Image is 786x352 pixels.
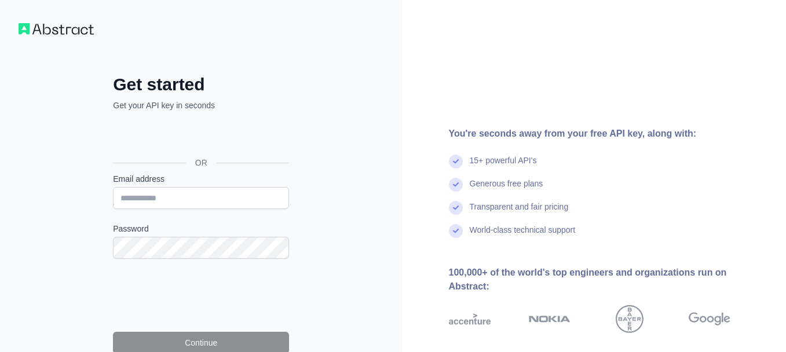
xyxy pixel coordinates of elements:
img: check mark [449,155,463,168]
p: Get your API key in seconds [113,100,289,111]
div: Generous free plans [470,178,543,201]
div: World-class technical support [470,224,576,247]
div: Transparent and fair pricing [470,201,569,224]
div: 100,000+ of the world's top engineers and organizations run on Abstract: [449,266,768,294]
img: nokia [529,305,571,333]
div: 15+ powerful API's [470,155,537,178]
iframe: Sign in with Google Button [107,124,293,149]
img: check mark [449,178,463,192]
span: OR [186,157,217,168]
img: accenture [449,305,491,333]
img: check mark [449,201,463,215]
img: check mark [449,224,463,238]
label: Password [113,223,289,234]
label: Email address [113,173,289,185]
img: Workflow [19,23,94,35]
img: google [689,305,730,333]
img: bayer [616,305,644,333]
iframe: reCAPTCHA [113,273,289,318]
div: You're seconds away from your free API key, along with: [449,127,768,141]
h2: Get started [113,74,289,95]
